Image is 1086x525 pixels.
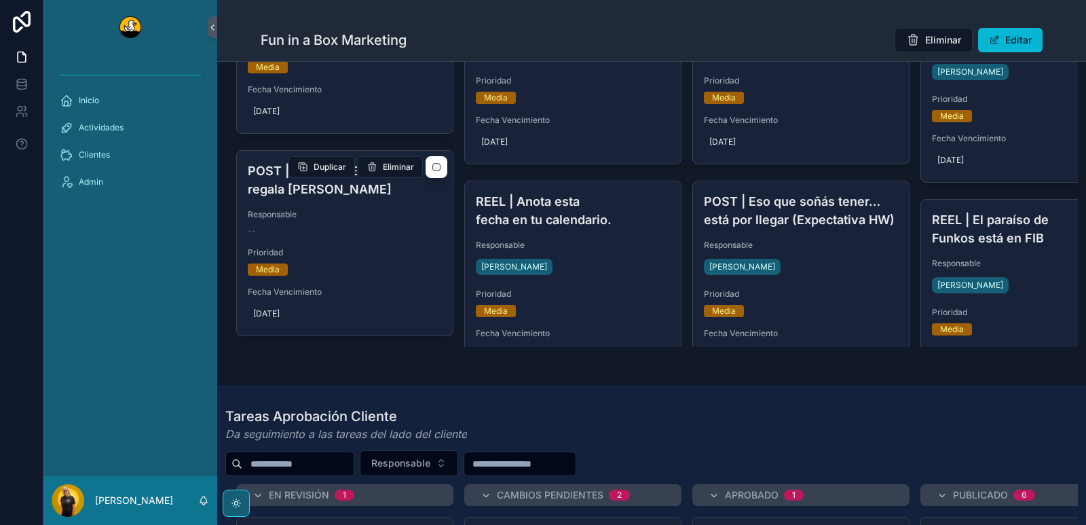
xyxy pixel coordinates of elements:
div: Media [712,305,736,317]
div: 1 [343,490,346,501]
span: Prioridad [704,75,898,86]
span: Fecha Vencimiento [476,115,670,126]
h4: POST | Eso que soñás tener… está por llegar (Expectativa HW) [704,192,898,229]
a: POST | Eso que soñás tener… está por llegar (Expectativa HW)Responsable[PERSON_NAME]PrioridadMedi... [692,181,910,378]
span: -- [248,225,256,236]
span: Eliminar [925,33,961,47]
span: Responsable [371,456,430,470]
em: Da seguimiento a las tareas del lado del cliente [225,426,467,442]
span: Clientes [79,149,110,160]
span: [PERSON_NAME] [937,67,1003,77]
span: [PERSON_NAME] [937,280,1003,291]
span: Inicio [79,95,99,106]
div: Media [940,323,964,336]
span: Responsable [248,209,442,220]
div: Media [484,92,508,104]
span: [DATE] [709,137,893,147]
h4: REEL | Anota esta fecha en tu calendario. [476,192,670,229]
div: Media [940,110,964,122]
div: 1 [792,490,795,501]
span: Prioridad [248,247,442,258]
span: [DATE] [481,137,664,147]
img: App logo [119,16,141,38]
div: Media [256,264,280,276]
div: Media [712,92,736,104]
div: 2 [617,490,622,501]
button: Duplicar [288,156,355,178]
span: En Revisión [269,488,329,502]
span: Fecha Vencimiento [476,328,670,339]
button: Eliminar [358,156,423,178]
div: Media [256,61,280,73]
span: Responsable [476,240,670,251]
span: Eliminar [383,162,414,173]
a: Admin [52,170,209,194]
h1: Fun in a Box Marketing [261,31,407,50]
a: POST | Este [DATE] regala [PERSON_NAME]Responsable--PrioridadMediaFecha Vencimiento[DATE]Eliminar... [236,150,453,336]
div: 6 [1022,490,1027,501]
span: [PERSON_NAME] [481,261,547,272]
h1: Tareas Aprobación Cliente [225,407,467,426]
div: Media [484,305,508,317]
span: Responsable [704,240,898,251]
span: Prioridad [476,75,670,86]
span: Fecha Vencimiento [704,115,898,126]
a: Clientes [52,143,209,167]
span: Aprobado [725,488,779,502]
span: [DATE] [253,308,436,319]
span: Cambios Pendientes [497,488,603,502]
span: Fecha Vencimiento [248,287,442,297]
span: Duplicar [314,162,346,173]
div: scrollable content [43,54,217,212]
span: [PERSON_NAME] [709,261,775,272]
a: Inicio [52,88,209,113]
span: Prioridad [476,289,670,300]
button: Eliminar [895,28,973,52]
a: REEL | Anota esta fecha en tu calendario.Responsable[PERSON_NAME]PrioridadMediaFecha Vencimiento[... [464,181,681,378]
h4: POST | Este [DATE] regala [PERSON_NAME] [248,162,442,198]
span: Fecha Vencimiento [248,84,442,95]
span: Fecha Vencimiento [704,328,898,339]
a: Actividades [52,115,209,140]
span: Prioridad [704,289,898,300]
span: [DATE] [253,106,436,117]
button: Editar [978,28,1043,52]
span: Actividades [79,122,124,133]
p: [PERSON_NAME] [95,494,173,507]
span: Publicado [953,488,1008,502]
button: Select Button [360,450,458,476]
span: Admin [79,177,103,187]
